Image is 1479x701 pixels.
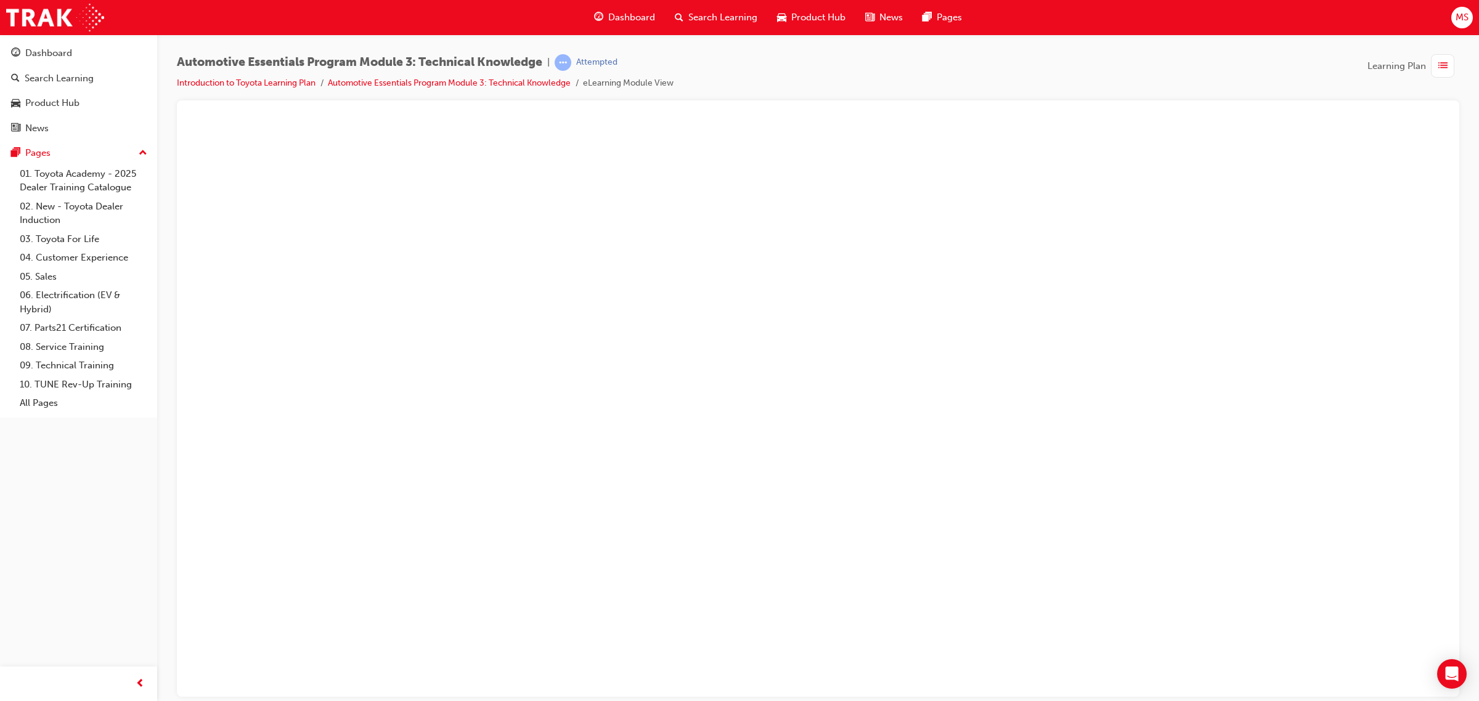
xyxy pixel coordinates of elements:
a: 02. New - Toyota Dealer Induction [15,197,152,230]
span: News [879,10,903,25]
span: MS [1456,10,1469,25]
span: Automotive Essentials Program Module 3: Technical Knowledge [177,55,542,70]
span: up-icon [139,145,147,161]
span: search-icon [11,73,20,84]
span: pages-icon [923,10,932,25]
a: 03. Toyota For Life [15,230,152,249]
div: Dashboard [25,46,72,60]
span: | [547,55,550,70]
button: Learning Plan [1367,54,1459,78]
div: Product Hub [25,96,79,110]
span: list-icon [1438,59,1448,74]
div: Attempted [576,57,617,68]
span: Product Hub [791,10,845,25]
span: guage-icon [11,48,20,59]
span: car-icon [11,98,20,109]
button: Pages [5,142,152,164]
a: search-iconSearch Learning [665,5,767,30]
a: News [5,117,152,140]
a: Product Hub [5,92,152,115]
a: 05. Sales [15,267,152,286]
a: car-iconProduct Hub [767,5,855,30]
a: guage-iconDashboard [584,5,665,30]
a: pages-iconPages [913,5,972,30]
a: Search Learning [5,67,152,90]
span: Learning Plan [1367,59,1426,73]
span: Dashboard [608,10,655,25]
div: Pages [25,146,51,160]
span: guage-icon [594,10,603,25]
span: news-icon [11,123,20,134]
span: learningRecordVerb_ATTEMPT-icon [555,54,571,71]
a: Dashboard [5,42,152,65]
div: Open Intercom Messenger [1437,659,1467,689]
button: DashboardSearch LearningProduct HubNews [5,39,152,142]
span: car-icon [777,10,786,25]
a: 10. TUNE Rev-Up Training [15,375,152,394]
span: search-icon [675,10,683,25]
div: Search Learning [25,71,94,86]
li: eLearning Module View [583,76,674,91]
span: Search Learning [688,10,757,25]
span: pages-icon [11,148,20,159]
a: 08. Service Training [15,338,152,357]
a: 04. Customer Experience [15,248,152,267]
span: prev-icon [136,676,145,692]
a: Automotive Essentials Program Module 3: Technical Knowledge [328,78,571,88]
a: news-iconNews [855,5,913,30]
a: All Pages [15,394,152,413]
a: 07. Parts21 Certification [15,318,152,338]
a: Introduction to Toyota Learning Plan [177,78,316,88]
img: Trak [6,4,104,31]
span: news-icon [865,10,874,25]
a: 09. Technical Training [15,356,152,375]
a: 01. Toyota Academy - 2025 Dealer Training Catalogue [15,164,152,197]
button: MS [1451,7,1473,28]
span: Pages [937,10,962,25]
a: 06. Electrification (EV & Hybrid) [15,286,152,318]
div: News [25,121,49,136]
